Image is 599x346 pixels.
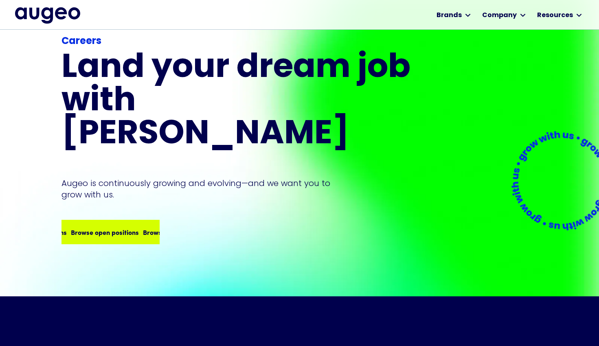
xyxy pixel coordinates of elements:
[70,227,138,237] div: Browse open positions
[61,177,342,200] p: Augeo is continuously growing and evolving—and we want you to grow with us.
[482,11,517,20] div: Company
[61,37,101,46] strong: Careers
[15,7,80,24] img: Augeo's full logo in midnight blue.
[142,227,210,237] div: Browse open positions
[61,52,413,151] h1: Land your dream job﻿ with [PERSON_NAME]
[61,220,160,244] a: Browse open positionsBrowse open positionsBrowse open positions
[537,11,573,20] div: Resources
[437,11,462,20] div: Brands
[15,7,80,24] a: home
